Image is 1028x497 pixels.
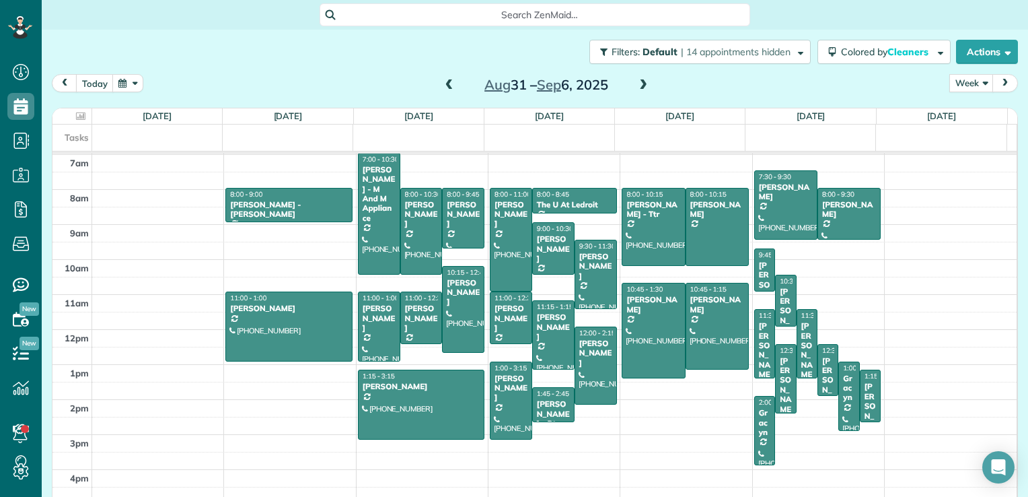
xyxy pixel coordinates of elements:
[494,294,535,302] span: 11:00 - 12:30
[780,346,816,355] span: 12:30 - 2:30
[690,190,727,199] span: 8:00 - 10:15
[70,193,89,203] span: 8am
[759,311,795,320] span: 11:30 - 1:30
[229,200,348,220] div: [PERSON_NAME] - [PERSON_NAME]
[230,190,262,199] span: 8:00 - 9:00
[462,77,630,92] h2: 31 – 6, 2025
[143,110,172,121] a: [DATE]
[535,110,564,121] a: [DATE]
[230,294,266,302] span: 11:00 - 1:00
[65,333,89,343] span: 12pm
[70,368,89,378] span: 1pm
[537,190,569,199] span: 8:00 - 8:45
[494,364,527,372] span: 1:00 - 3:15
[536,399,571,438] div: [PERSON_NAME] - Btn Systems
[229,304,348,313] div: [PERSON_NAME]
[759,172,791,181] span: 7:30 - 9:30
[537,389,569,398] span: 1:45 - 2:45
[20,302,39,316] span: New
[404,200,439,229] div: [PERSON_NAME]
[70,473,89,484] span: 4pm
[579,339,613,368] div: [PERSON_NAME]
[446,200,480,229] div: [PERSON_NAME]
[65,298,89,308] span: 11am
[759,398,791,407] span: 2:00 - 4:00
[797,110,825,121] a: [DATE]
[537,76,561,93] span: Sep
[821,200,877,220] div: [PERSON_NAME]
[494,304,528,333] div: [PERSON_NAME]
[65,263,89,273] span: 10am
[405,294,445,302] span: 11:00 - 12:30
[579,329,616,337] span: 12:00 - 2:15
[446,278,480,307] div: [PERSON_NAME]
[626,285,663,294] span: 10:45 - 1:30
[690,200,745,220] div: [PERSON_NAME]
[536,200,613,209] div: The U At Ledroit
[494,374,528,403] div: [PERSON_NAME]
[887,46,930,58] span: Cleaners
[626,295,681,314] div: [PERSON_NAME]
[536,312,571,341] div: [PERSON_NAME]
[982,451,1015,484] div: Open Intercom Messenger
[70,228,89,238] span: 9am
[494,200,528,229] div: [PERSON_NAME]
[690,295,745,314] div: [PERSON_NAME]
[779,287,792,355] div: [PERSON_NAME]
[363,372,395,380] span: 1:15 - 3:15
[484,76,511,93] span: Aug
[665,110,694,121] a: [DATE]
[363,155,399,164] span: 7:00 - 10:30
[821,356,834,424] div: [PERSON_NAME]
[626,190,663,199] span: 8:00 - 10:15
[65,132,89,143] span: Tasks
[20,337,39,350] span: New
[758,321,771,389] div: [PERSON_NAME]
[864,382,877,450] div: [PERSON_NAME]
[642,46,678,58] span: Default
[801,321,813,389] div: [PERSON_NAME]
[405,190,441,199] span: 8:00 - 10:30
[362,382,480,391] div: [PERSON_NAME]
[842,374,855,403] div: Gracyn
[626,200,681,220] div: [PERSON_NAME] - Ttr
[817,40,951,64] button: Colored byCleaners
[822,190,854,199] span: 8:00 - 9:30
[822,346,858,355] span: 12:30 - 2:00
[70,403,89,413] span: 2pm
[404,110,433,121] a: [DATE]
[494,190,531,199] span: 8:00 - 11:00
[758,261,771,329] div: [PERSON_NAME]
[537,302,573,311] span: 11:15 - 1:15
[690,285,727,294] span: 10:45 - 1:15
[404,304,439,333] div: [PERSON_NAME]
[70,438,89,449] span: 3pm
[780,277,820,286] span: 10:30 - 12:00
[758,408,771,437] div: Gracyn
[758,183,813,202] div: [PERSON_NAME]
[70,158,89,168] span: 7am
[536,234,571,263] div: [PERSON_NAME]
[76,74,114,92] button: today
[362,165,396,223] div: [PERSON_NAME] - M And M Appliance
[579,252,613,281] div: [PERSON_NAME]
[949,74,994,92] button: Week
[801,311,838,320] span: 11:30 - 1:30
[447,268,487,277] span: 10:15 - 12:45
[841,46,933,58] span: Colored by
[583,40,811,64] a: Filters: Default | 14 appointments hidden
[865,372,897,380] span: 1:15 - 2:45
[579,242,616,251] span: 9:30 - 11:30
[843,364,875,372] span: 1:00 - 3:00
[363,294,399,302] span: 11:00 - 1:00
[759,251,795,259] span: 9:45 - 11:00
[779,356,792,424] div: [PERSON_NAME]
[362,304,396,333] div: [PERSON_NAME]
[537,224,573,233] span: 9:00 - 10:30
[274,110,303,121] a: [DATE]
[927,110,956,121] a: [DATE]
[956,40,1018,64] button: Actions
[612,46,640,58] span: Filters:
[589,40,811,64] button: Filters: Default | 14 appointments hidden
[447,190,479,199] span: 8:00 - 9:45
